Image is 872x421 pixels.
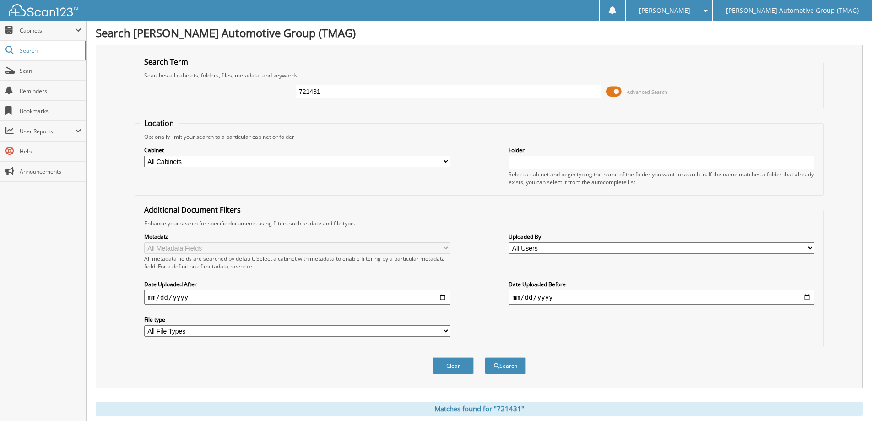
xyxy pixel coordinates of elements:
[140,71,819,79] div: Searches all cabinets, folders, files, metadata, and keywords
[509,170,814,186] div: Select a cabinet and begin typing the name of the folder you want to search in. If the name match...
[140,118,179,128] legend: Location
[140,133,819,141] div: Optionally limit your search to a particular cabinet or folder
[144,233,450,241] label: Metadata
[144,290,450,305] input: start
[144,146,450,154] label: Cabinet
[20,107,81,115] span: Bookmarks
[140,219,819,227] div: Enhance your search for specific documents using filters such as date and file type.
[509,280,814,288] label: Date Uploaded Before
[144,255,450,270] div: All metadata fields are searched by default. Select a cabinet with metadata to enable filtering b...
[509,290,814,305] input: end
[20,67,81,75] span: Scan
[140,57,193,67] legend: Search Term
[509,146,814,154] label: Folder
[144,280,450,288] label: Date Uploaded After
[433,357,474,374] button: Clear
[485,357,526,374] button: Search
[20,27,75,34] span: Cabinets
[20,168,81,175] span: Announcements
[20,87,81,95] span: Reminders
[144,316,450,323] label: File type
[639,8,690,13] span: [PERSON_NAME]
[726,8,859,13] span: [PERSON_NAME] Automotive Group (TMAG)
[20,148,81,155] span: Help
[20,47,80,55] span: Search
[240,262,252,270] a: here
[9,4,78,16] img: scan123-logo-white.svg
[627,88,667,95] span: Advanced Search
[20,127,75,135] span: User Reports
[96,25,863,40] h1: Search [PERSON_NAME] Automotive Group (TMAG)
[96,402,863,416] div: Matches found for "721431"
[509,233,814,241] label: Uploaded By
[140,205,245,215] legend: Additional Document Filters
